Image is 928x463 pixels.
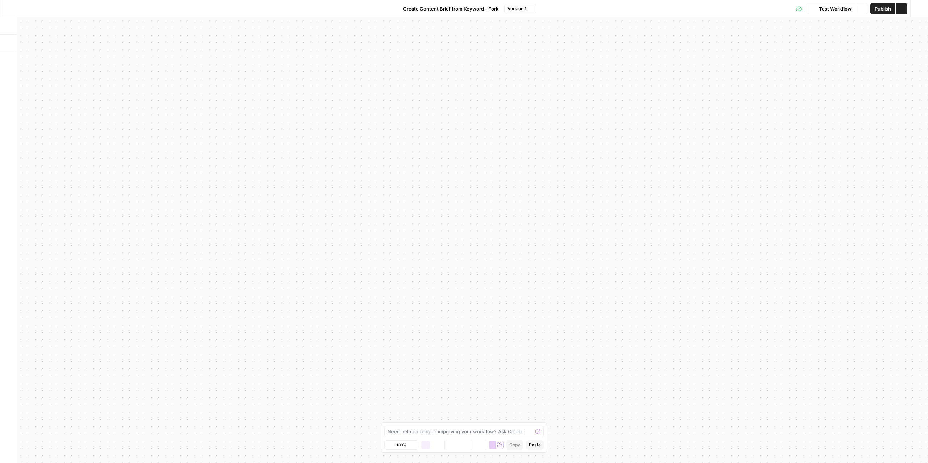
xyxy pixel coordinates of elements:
span: Version 1 [507,5,526,12]
span: Copy [509,442,520,448]
button: Test Workflow [808,3,856,14]
button: Version 1 [504,4,536,13]
button: Paste [526,440,544,450]
button: Create Content Brief from Keyword - Fork [392,3,503,14]
button: Copy [506,440,523,450]
button: Publish [870,3,895,14]
span: Publish [875,5,891,12]
span: 100% [396,442,406,448]
span: Test Workflow [819,5,852,12]
span: Create Content Brief from Keyword - Fork [403,5,498,12]
span: Paste [529,442,541,448]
